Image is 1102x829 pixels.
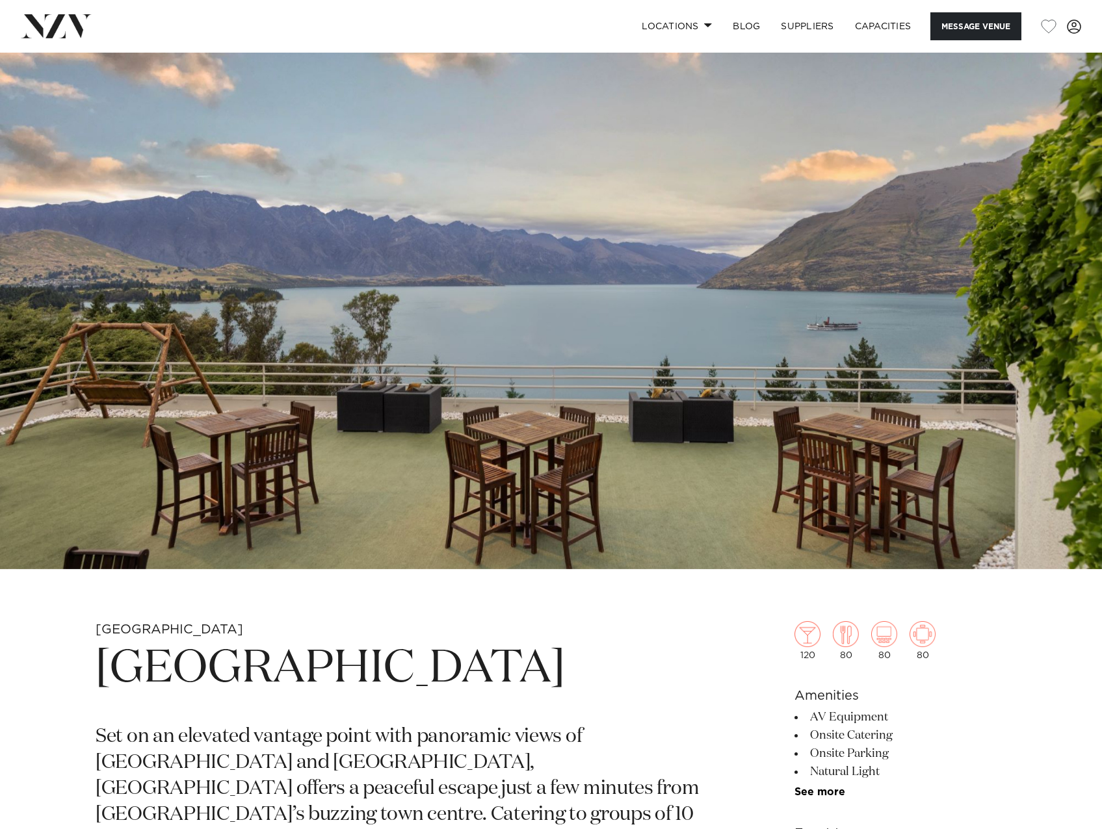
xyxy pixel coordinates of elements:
[770,12,844,40] a: SUPPLIERS
[833,621,859,647] img: dining.png
[631,12,722,40] a: Locations
[910,621,936,647] img: meeting.png
[833,621,859,660] div: 80
[794,763,1006,781] li: Natural Light
[21,14,92,38] img: nzv-logo.png
[96,639,702,699] h1: [GEOGRAPHIC_DATA]
[930,12,1021,40] button: Message Venue
[794,745,1006,763] li: Onsite Parking
[794,686,1006,706] h6: Amenities
[794,621,820,660] div: 120
[794,621,820,647] img: cocktail.png
[794,708,1006,726] li: AV Equipment
[96,623,243,636] small: [GEOGRAPHIC_DATA]
[722,12,770,40] a: BLOG
[794,726,1006,745] li: Onsite Catering
[871,621,897,660] div: 80
[845,12,922,40] a: Capacities
[871,621,897,647] img: theatre.png
[910,621,936,660] div: 80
